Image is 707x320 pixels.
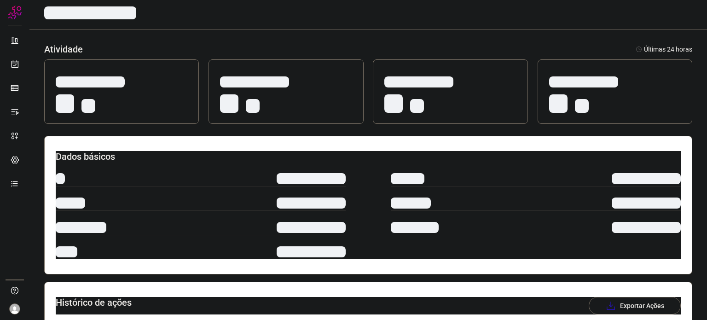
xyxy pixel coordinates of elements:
[636,45,692,54] p: Últimas 24 horas
[44,44,83,55] h3: Atividade
[9,303,20,314] img: avatar-user-boy.jpg
[56,297,132,314] h3: Histórico de ações
[8,6,22,19] img: Logo
[56,151,681,162] h3: Dados básicos
[589,297,681,314] button: Exportar Ações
